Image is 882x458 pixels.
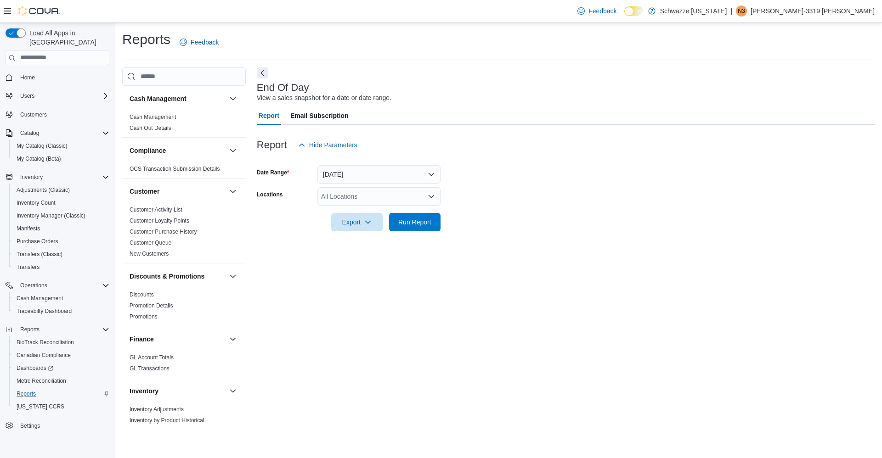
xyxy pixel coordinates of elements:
[13,306,109,317] span: Traceabilty Dashboard
[130,428,187,435] a: Inventory Count Details
[259,106,279,125] span: Report
[20,74,35,81] span: Home
[17,403,64,410] span: [US_STATE] CCRS
[13,153,109,164] span: My Catalog (Beta)
[13,306,75,317] a: Traceabilty Dashboard
[130,94,226,103] button: Cash Management
[9,261,113,274] button: Transfers
[20,129,39,137] span: Catalog
[257,169,289,176] label: Date Range
[257,67,268,78] button: Next
[13,388,109,399] span: Reports
[389,213,441,231] button: Run Report
[13,262,109,273] span: Transfers
[130,302,173,309] span: Promotion Details
[130,187,159,196] h3: Customer
[13,140,71,151] a: My Catalog (Classic)
[130,354,174,361] a: GL Account Totals
[17,251,62,258] span: Transfers (Classic)
[13,293,109,304] span: Cash Management
[20,92,34,100] span: Users
[9,362,113,374] a: Dashboards
[227,186,238,197] button: Customer
[20,173,43,181] span: Inventory
[191,38,219,47] span: Feedback
[2,171,113,184] button: Inventory
[2,127,113,140] button: Catalog
[13,363,109,374] span: Dashboards
[17,186,70,194] span: Adjustments (Classic)
[17,172,109,183] span: Inventory
[130,240,171,246] a: Customer Queue
[736,6,747,17] div: Noe-3319 Gonzales
[130,229,197,235] a: Customer Purchase History
[257,82,309,93] h3: End Of Day
[130,335,154,344] h3: Finance
[130,272,204,281] h3: Discounts & Promotions
[9,292,113,305] button: Cash Management
[9,235,113,248] button: Purchase Orders
[13,249,109,260] span: Transfers (Classic)
[9,222,113,235] button: Manifests
[17,142,68,150] span: My Catalog (Classic)
[9,305,113,318] button: Traceabilty Dashboard
[17,280,51,291] button: Operations
[122,30,170,49] h1: Reports
[13,337,78,348] a: BioTrack Reconciliation
[624,16,625,17] span: Dark Mode
[130,146,226,155] button: Compliance
[309,140,357,150] span: Hide Parameters
[130,291,154,298] span: Discounts
[17,128,109,139] span: Catalog
[20,326,40,333] span: Reports
[13,223,109,234] span: Manifests
[9,336,113,349] button: BioTrack Reconciliation
[317,165,441,184] button: [DATE]
[13,210,109,221] span: Inventory Manager (Classic)
[130,386,158,396] h3: Inventory
[17,420,44,431] a: Settings
[17,364,53,372] span: Dashboards
[257,93,391,103] div: View a sales snapshot for a date or date range.
[13,197,59,208] a: Inventory Count
[588,6,616,16] span: Feedback
[130,251,169,257] a: New Customers
[130,207,182,213] a: Customer Activity List
[17,72,39,83] a: Home
[130,365,170,372] span: GL Transactions
[13,262,43,273] a: Transfers
[13,153,65,164] a: My Catalog (Beta)
[13,401,68,412] a: [US_STATE] CCRS
[130,406,184,413] a: Inventory Adjustments
[17,419,109,431] span: Settings
[294,136,361,154] button: Hide Parameters
[17,307,72,315] span: Traceabilty Dashboard
[130,239,171,246] span: Customer Queue
[17,212,85,219] span: Inventory Manager (Classic)
[227,93,238,104] button: Cash Management
[130,272,226,281] button: Discounts & Promotions
[13,140,109,151] span: My Catalog (Classic)
[130,354,174,361] span: GL Account Totals
[122,204,246,263] div: Customer
[13,293,67,304] a: Cash Management
[13,350,74,361] a: Canadian Compliance
[130,417,204,424] a: Inventory by Product Historical
[17,172,46,183] button: Inventory
[130,94,187,103] h3: Cash Management
[13,249,66,260] a: Transfers (Classic)
[9,152,113,165] button: My Catalog (Beta)
[130,166,220,172] a: OCS Transaction Submission Details
[17,225,40,232] span: Manifests
[13,197,109,208] span: Inventory Count
[2,419,113,432] button: Settings
[13,210,89,221] a: Inventory Manager (Classic)
[17,390,36,397] span: Reports
[130,124,171,132] span: Cash Out Details
[130,365,170,372] a: GL Transactions
[13,236,109,247] span: Purchase Orders
[9,400,113,413] button: [US_STATE] CCRS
